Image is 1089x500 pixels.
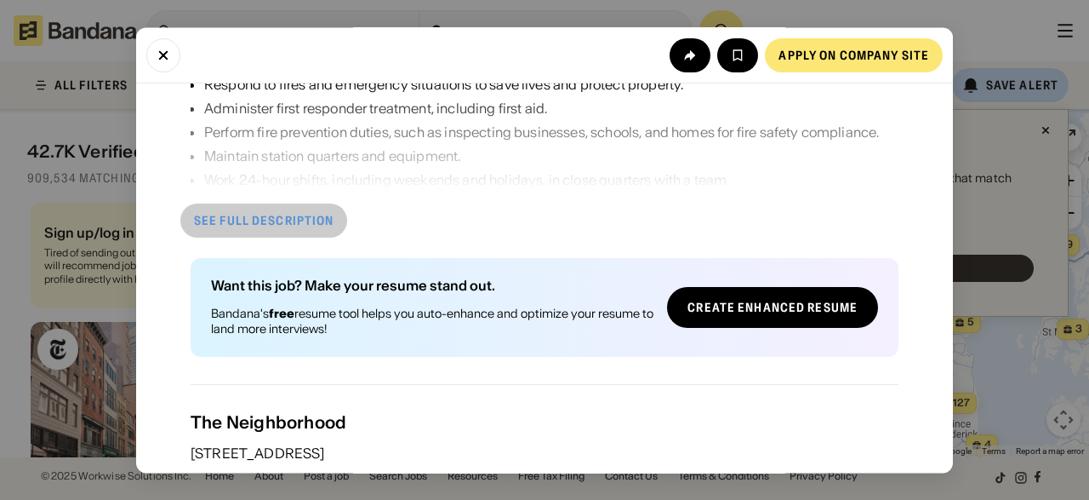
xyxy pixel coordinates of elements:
div: Maintain station quarters and equipment. [204,146,879,166]
div: Respond to fires and emergency situations to save lives and protect property. [204,74,879,95]
button: Close [146,37,180,72]
div: Work 24-hour shifts, including weekends and holidays, in close quarters with a team. [204,170,879,190]
div: Create Enhanced Resume [687,302,858,313]
div: [STREET_ADDRESS] [191,446,898,460]
div: The Neighborhood [191,412,898,433]
b: free [269,306,294,321]
div: Administer first responder treatment, including first aid. [204,98,879,118]
div: Perform fire prevention duties, such as inspecting businesses, schools, and homes for fire safety... [204,122,879,142]
div: Bandana's resume tool helps you auto-enhance and optimize your resume to land more interviews! [211,306,653,336]
div: Apply on company site [778,49,929,60]
div: See full description [194,215,334,227]
div: Want this job? Make your resume stand out. [211,279,653,292]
